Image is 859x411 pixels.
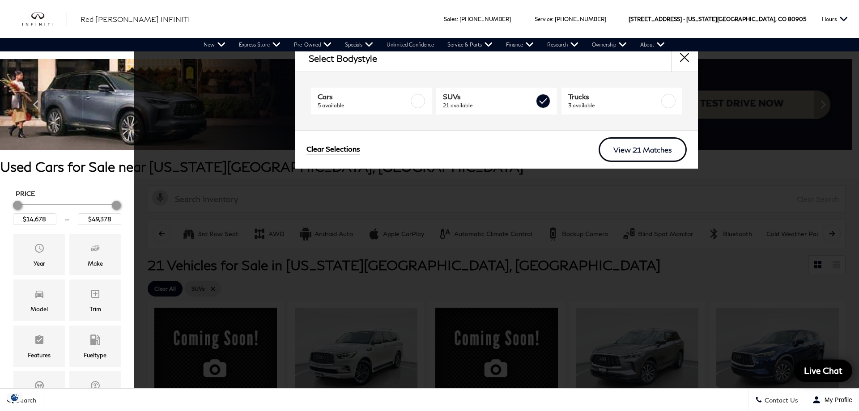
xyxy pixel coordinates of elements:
[821,396,852,403] span: My Profile
[13,198,121,225] div: Price
[311,88,432,114] a: Cars5 available
[13,280,65,321] div: ModelModel
[34,332,45,350] span: Features
[78,213,121,225] input: Maximum
[4,393,25,402] img: Opt-Out Icon
[794,360,852,382] a: Live Chat
[69,326,121,367] div: FueltypeFueltype
[112,201,121,210] div: Maximum Price
[671,45,698,72] button: close
[197,38,672,51] nav: Main Navigation
[27,91,45,118] div: Previous
[555,16,606,22] a: [PHONE_NUMBER]
[90,286,101,304] span: Trim
[599,137,687,162] a: View 21 Matches
[81,14,190,25] a: Red [PERSON_NAME] INFINITI
[561,88,682,114] a: Trucks3 available
[34,286,45,304] span: Model
[197,38,232,51] a: New
[28,350,51,360] div: Features
[4,393,25,402] section: Click to Open Cookie Consent Modal
[459,16,511,22] a: [PHONE_NUMBER]
[540,38,585,51] a: Research
[14,396,36,404] span: Search
[13,213,56,225] input: Minimum
[81,15,190,23] span: Red [PERSON_NAME] INFINITI
[318,101,409,110] span: 5 available
[22,12,67,26] a: infiniti
[441,38,499,51] a: Service & Parts
[306,144,360,155] a: Clear Selections
[799,365,847,376] span: Live Chat
[380,38,441,51] a: Unlimited Confidence
[69,280,121,321] div: TrimTrim
[338,38,380,51] a: Specials
[535,16,552,22] span: Service
[13,326,65,367] div: FeaturesFeatures
[629,16,806,22] a: [STREET_ADDRESS] • [US_STATE][GEOGRAPHIC_DATA], CO 80905
[762,396,798,404] span: Contact Us
[568,101,659,110] span: 3 available
[287,38,338,51] a: Pre-Owned
[30,304,48,314] div: Model
[13,234,65,275] div: YearYear
[16,190,119,198] h5: Price
[84,350,106,360] div: Fueltype
[90,332,101,350] span: Fueltype
[443,101,534,110] span: 21 available
[69,234,121,275] div: MakeMake
[499,38,540,51] a: Finance
[89,304,101,314] div: Trim
[805,389,859,411] button: Open user profile menu
[444,16,457,22] span: Sales
[22,12,67,26] img: INFINITI
[443,92,534,101] span: SUVs
[568,92,659,101] span: Trucks
[585,38,634,51] a: Ownership
[552,16,553,22] span: :
[457,16,458,22] span: :
[309,53,377,63] h2: Select Bodystyle
[34,241,45,258] span: Year
[34,258,45,268] div: Year
[232,38,287,51] a: Express Store
[634,38,672,51] a: About
[90,378,101,396] span: Mileage
[88,258,103,268] div: Make
[90,241,101,258] span: Make
[13,201,22,210] div: Minimum Price
[436,88,557,114] a: SUVs21 available
[318,92,409,101] span: Cars
[34,378,45,396] span: Transmission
